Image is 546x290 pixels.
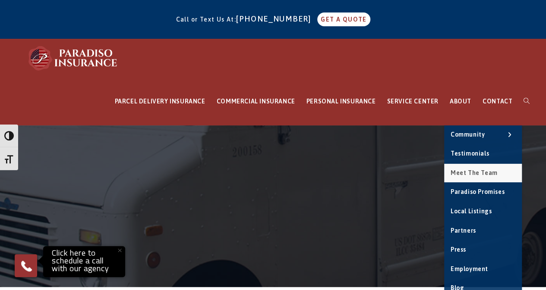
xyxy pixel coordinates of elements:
a: Local Listings [444,202,522,221]
span: Testimonials [451,150,489,157]
span: Paradiso Promises [451,188,505,195]
button: Close [110,241,129,260]
a: PERSONAL INSURANCE [301,78,382,125]
h1: Amazon Parcel Delivery Insurance [14,166,134,206]
a: Partners [444,221,522,240]
a: COMMERCIAL INSURANCE [211,78,301,125]
span: ABOUT [450,98,471,105]
a: [PHONE_NUMBER] [7,11,86,20]
a: Mobile Menu [113,53,139,59]
a: Press [444,240,522,259]
a: ABOUT [444,78,477,125]
span: Community [451,131,485,138]
a: CONTACT [477,78,518,125]
a: Meet the Team [444,164,522,183]
span: PERSONAL INSURANCE [306,98,376,105]
span: Call or Text Us At: [176,16,236,23]
span: PARCEL DELIVERY INSURANCE [115,98,205,105]
span: Meet the Team [451,169,498,176]
p: Click here to schedule a call with our agency [45,248,123,275]
span: Employment [451,265,488,272]
a: Community [444,125,522,144]
a: GET A QUOTE [317,12,370,26]
img: Paradiso Insurance [26,45,121,71]
span: Menu [120,53,139,59]
a: SERVICE CENTER [381,78,444,125]
img: Paradiso Insurance [6,43,73,61]
a: PARCEL DELIVERY INSURANCE [109,78,211,125]
a: Employment [444,260,522,279]
span: Local Listings [451,208,492,215]
img: Phone icon [19,259,33,273]
span: COMMERCIAL INSURANCE [217,98,295,105]
a: Testimonials [444,144,522,163]
span: CONTACT [483,98,512,105]
span: Press [451,246,466,253]
a: Paradiso Promises [444,183,522,202]
a: [PHONE_NUMBER] [236,14,316,23]
span: SERVICE CENTER [387,98,438,105]
a: GET A QUOTE [88,9,141,23]
span: Partners [451,227,476,234]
